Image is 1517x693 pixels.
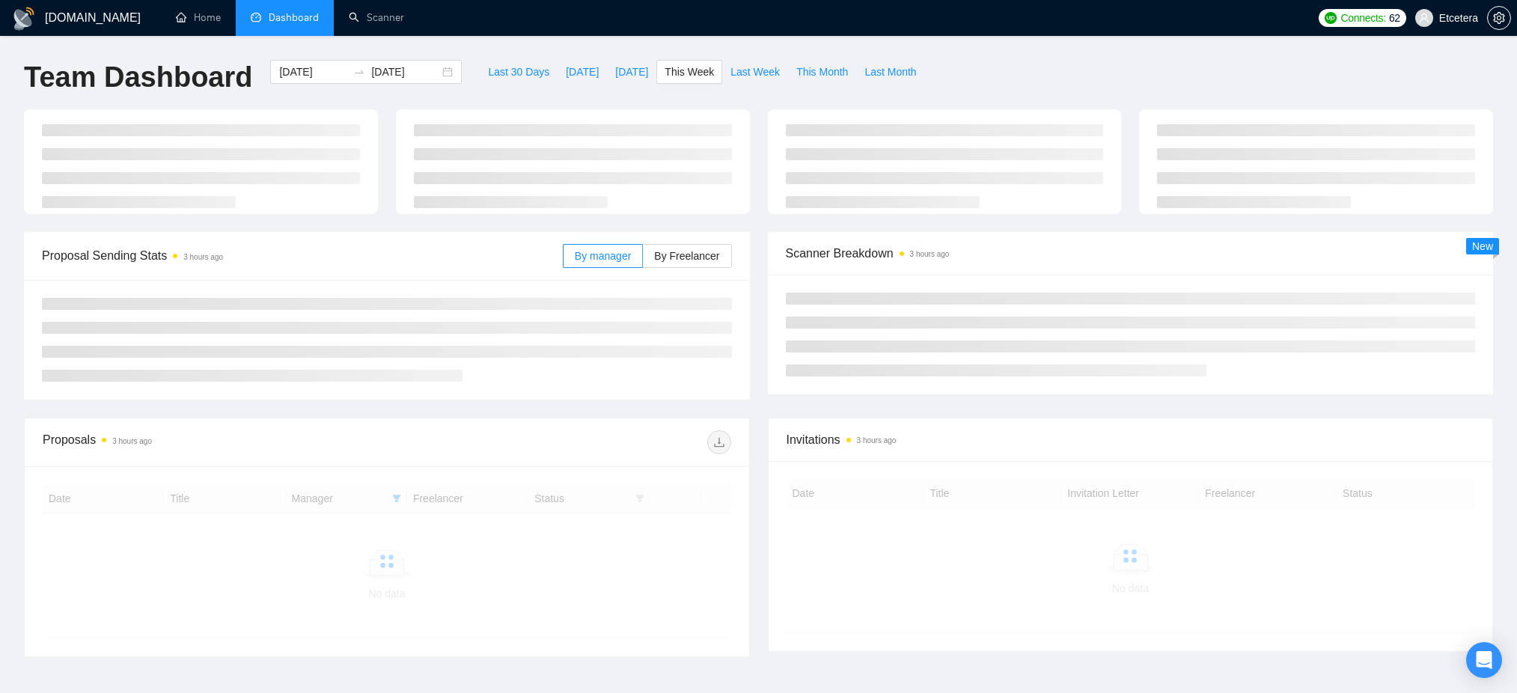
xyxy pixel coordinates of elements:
div: Proposals [43,430,387,454]
time: 3 hours ago [112,437,152,445]
input: End date [371,64,439,80]
input: Start date [279,64,347,80]
span: [DATE] [615,64,648,80]
a: searchScanner [349,11,404,24]
span: Last Week [730,64,780,80]
span: This Week [665,64,714,80]
button: setting [1487,6,1511,30]
span: Dashboard [269,11,319,24]
span: 62 [1389,10,1400,26]
a: setting [1487,12,1511,24]
a: homeHome [176,11,221,24]
span: By Freelancer [654,250,719,262]
img: logo [12,7,36,31]
button: This Week [656,60,722,84]
button: Last Month [856,60,924,84]
button: [DATE] [607,60,656,84]
span: Proposal Sending Stats [42,246,563,265]
time: 3 hours ago [910,250,950,258]
button: Last 30 Days [480,60,558,84]
span: swap-right [353,66,365,78]
h1: Team Dashboard [24,60,252,95]
button: [DATE] [558,60,607,84]
button: Last Week [722,60,788,84]
span: New [1472,240,1493,252]
span: Last 30 Days [488,64,549,80]
span: Scanner Breakdown [786,244,1476,263]
span: to [353,66,365,78]
button: This Month [788,60,856,84]
time: 3 hours ago [857,436,897,445]
span: Last Month [864,64,916,80]
div: Open Intercom Messenger [1466,642,1502,678]
span: user [1419,13,1429,23]
span: By manager [575,250,631,262]
span: This Month [796,64,848,80]
time: 3 hours ago [183,253,223,261]
span: Connects: [1341,10,1386,26]
span: [DATE] [566,64,599,80]
span: Invitations [787,430,1475,449]
img: upwork-logo.png [1325,12,1337,24]
span: dashboard [251,12,261,22]
span: setting [1488,12,1510,24]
